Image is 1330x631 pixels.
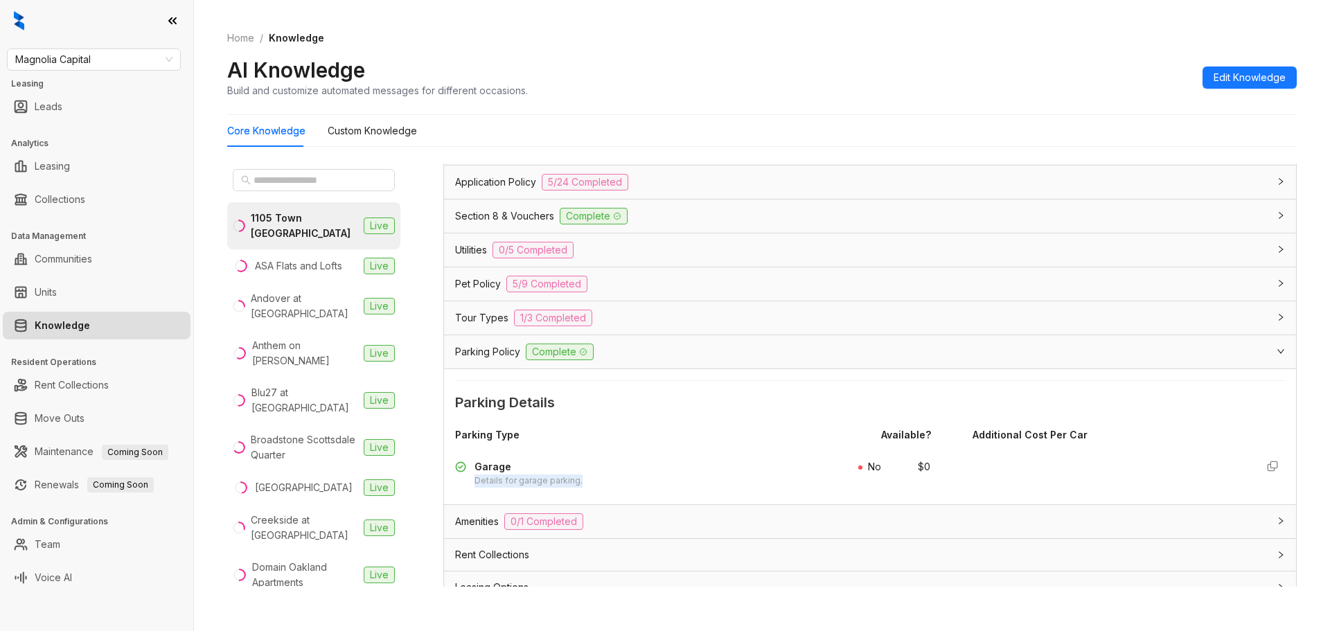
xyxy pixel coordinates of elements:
[3,531,190,558] li: Team
[364,258,395,274] span: Live
[1203,66,1297,89] button: Edit Knowledge
[35,531,60,558] a: Team
[455,242,487,258] span: Utilities
[881,427,964,443] div: Available?
[252,338,358,368] div: Anthem on [PERSON_NAME]
[35,471,154,499] a: RenewalsComing Soon
[227,123,305,139] div: Core Knowledge
[444,335,1296,368] div: Parking PolicyComplete
[11,78,193,90] h3: Leasing
[1277,551,1285,559] span: collapsed
[444,301,1296,335] div: Tour Types1/3 Completed
[526,344,594,360] span: Complete
[455,580,529,595] span: Leasing Options
[444,199,1296,233] div: Section 8 & VouchersComplete
[1277,313,1285,321] span: collapsed
[35,405,85,432] a: Move Outs
[35,152,70,180] a: Leasing
[444,166,1296,199] div: Application Policy5/24 Completed
[455,344,520,359] span: Parking Policy
[224,30,257,46] a: Home
[444,539,1296,571] div: Rent Collections
[455,392,1285,414] span: Parking Details
[973,427,1194,443] div: Additional Cost Per Car
[3,371,190,399] li: Rent Collections
[3,93,190,121] li: Leads
[1277,347,1285,355] span: expanded
[455,514,499,529] span: Amenities
[364,392,395,409] span: Live
[455,310,508,326] span: Tour Types
[1277,517,1285,525] span: collapsed
[364,298,395,314] span: Live
[3,312,190,339] li: Knowledge
[364,567,395,583] span: Live
[35,371,109,399] a: Rent Collections
[35,245,92,273] a: Communities
[475,459,583,474] div: Garage
[227,57,365,83] h2: AI Knowledge
[241,175,251,185] span: search
[252,560,358,590] div: Domain Oakland Apartments
[251,432,358,463] div: Broadstone Scottsdale Quarter
[35,312,90,339] a: Knowledge
[1277,177,1285,186] span: collapsed
[3,438,190,465] li: Maintenance
[11,515,193,528] h3: Admin & Configurations
[364,217,395,234] span: Live
[3,564,190,592] li: Voice AI
[514,310,592,326] span: 1/3 Completed
[444,233,1296,267] div: Utilities0/5 Completed
[364,519,395,536] span: Live
[504,513,583,530] span: 0/1 Completed
[1277,583,1285,592] span: collapsed
[251,211,358,241] div: 1105 Town [GEOGRAPHIC_DATA]
[15,49,172,70] span: Magnolia Capital
[455,175,536,190] span: Application Policy
[3,405,190,432] li: Move Outs
[918,459,930,474] span: $ 0
[364,479,395,496] span: Live
[255,258,342,274] div: ASA Flats and Lofts
[455,208,554,224] span: Section 8 & Vouchers
[102,445,168,460] span: Coming Soon
[251,513,358,543] div: Creekside at [GEOGRAPHIC_DATA]
[11,230,193,242] h3: Data Management
[35,564,72,592] a: Voice AI
[251,291,358,321] div: Andover at [GEOGRAPHIC_DATA]
[444,267,1296,301] div: Pet Policy5/9 Completed
[3,471,190,499] li: Renewals
[87,477,154,492] span: Coming Soon
[35,186,85,213] a: Collections
[542,174,628,190] span: 5/24 Completed
[455,276,501,292] span: Pet Policy
[227,83,528,98] div: Build and customize automated messages for different occasions.
[1214,70,1286,85] span: Edit Knowledge
[493,242,574,258] span: 0/5 Completed
[1277,279,1285,287] span: collapsed
[1277,245,1285,254] span: collapsed
[328,123,417,139] div: Custom Knowledge
[260,30,263,46] li: /
[35,278,57,306] a: Units
[3,186,190,213] li: Collections
[475,474,583,488] div: Details for garage parking.
[14,11,24,30] img: logo
[364,345,395,362] span: Live
[11,137,193,150] h3: Analytics
[364,439,395,456] span: Live
[868,461,881,472] span: No
[3,278,190,306] li: Units
[255,480,353,495] div: [GEOGRAPHIC_DATA]
[35,93,62,121] a: Leads
[444,571,1296,603] div: Leasing Options
[455,547,529,562] span: Rent Collections
[560,208,628,224] span: Complete
[506,276,587,292] span: 5/9 Completed
[3,152,190,180] li: Leasing
[11,356,193,368] h3: Resident Operations
[444,505,1296,538] div: Amenities0/1 Completed
[251,385,358,416] div: Blu27 at [GEOGRAPHIC_DATA]
[1277,211,1285,220] span: collapsed
[3,245,190,273] li: Communities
